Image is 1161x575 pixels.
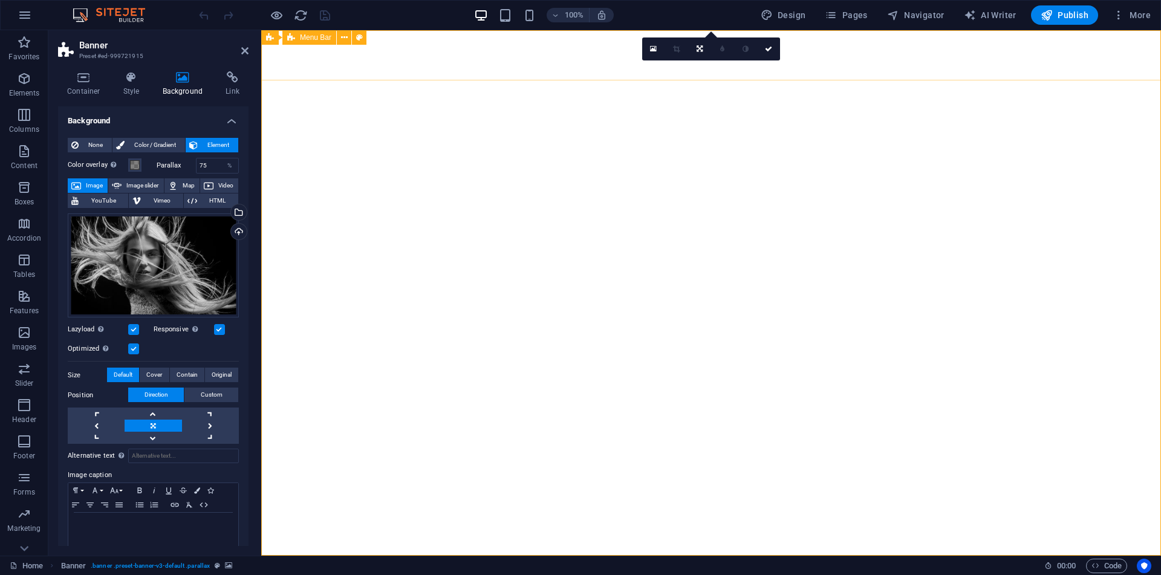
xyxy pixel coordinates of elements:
button: Italic (Ctrl+I) [147,483,161,498]
h4: Container [58,71,114,97]
span: Design [761,9,806,21]
button: reload [293,8,308,22]
span: Vimeo [145,193,179,208]
span: Map [181,178,196,193]
button: Design [756,5,811,25]
button: Video [200,178,238,193]
i: This element contains a background [225,562,232,569]
button: Align Center [83,498,97,512]
label: Lazyload [68,322,128,337]
button: Publish [1031,5,1098,25]
label: Size [68,368,107,383]
button: Map [164,178,200,193]
button: Direction [128,388,184,402]
span: None [82,138,108,152]
button: Align Justify [112,498,126,512]
a: Confirm ( Ctrl ⏎ ) [757,37,780,60]
button: None [68,138,112,152]
button: Align Right [97,498,112,512]
button: Insert Link [167,498,182,512]
span: Element [201,138,235,152]
button: Strikethrough [176,483,190,498]
p: Elements [9,88,40,98]
label: Parallax [157,162,196,169]
input: Alternative text... [128,449,239,463]
div: beautiful-black-and-white-eye-1027092.jpg [68,213,239,318]
button: Clear Formatting [182,498,197,512]
button: Font Size [107,483,126,498]
span: AI Writer [964,9,1016,21]
button: Original [205,368,238,382]
span: Video [217,178,235,193]
h6: Session time [1044,559,1076,573]
p: Header [12,415,36,424]
button: Bold (Ctrl+B) [132,483,147,498]
button: HTML [184,193,238,208]
span: : [1065,561,1067,570]
label: Optimized [68,342,128,356]
label: Responsive [154,322,214,337]
span: Menu Bar [300,34,331,41]
h3: Preset #ed-999721915 [79,51,224,62]
span: . banner .preset-banner-v3-default .parallax [91,559,210,573]
p: Slider [15,378,34,388]
p: Content [11,161,37,171]
button: Custom [184,388,238,402]
span: Contain [177,368,198,382]
a: Blur [711,37,734,60]
label: Position [68,388,128,403]
span: Code [1091,559,1122,573]
a: Change orientation [688,37,711,60]
p: Marketing [7,524,41,533]
span: Publish [1041,9,1088,21]
button: Unordered List [132,498,147,512]
h6: 100% [565,8,584,22]
span: Direction [145,388,168,402]
button: More [1108,5,1156,25]
span: More [1113,9,1151,21]
p: Features [10,306,39,316]
span: Original [212,368,232,382]
p: Footer [13,451,35,461]
i: Reload page [294,8,308,22]
button: HTML [197,498,211,512]
p: Favorites [8,52,39,62]
h4: Background [154,71,217,97]
label: Alternative text [68,449,128,463]
span: Image slider [125,178,160,193]
a: Click to cancel selection. Double-click to open Pages [10,559,43,573]
span: Cover [146,368,162,382]
span: Default [114,368,132,382]
h4: Background [58,106,249,128]
button: Align Left [68,498,83,512]
span: Click to select. Double-click to edit [61,559,86,573]
label: Color overlay [68,158,128,172]
button: Colors [190,483,204,498]
p: Images [12,342,37,352]
button: 100% [547,8,590,22]
span: 00 00 [1057,559,1076,573]
span: HTML [201,193,235,208]
div: % [221,158,238,173]
p: Columns [9,125,39,134]
p: Tables [13,270,35,279]
button: Vimeo [129,193,183,208]
span: Color / Gradient [128,138,181,152]
button: Element [186,138,238,152]
button: Font Family [88,483,107,498]
i: This element is a customizable preset [215,562,220,569]
img: Editor Logo [70,8,160,22]
button: Color / Gradient [112,138,185,152]
h2: Banner [79,40,249,51]
button: Underline (Ctrl+U) [161,483,176,498]
p: Accordion [7,233,41,243]
a: Select files from the file manager, stock photos, or upload file(s) [642,37,665,60]
button: Navigator [882,5,949,25]
nav: breadcrumb [61,559,233,573]
span: Pages [825,9,867,21]
button: Contain [170,368,204,382]
span: Custom [201,388,223,402]
a: Greyscale [734,37,757,60]
button: Ordered List [147,498,161,512]
h4: Style [114,71,154,97]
